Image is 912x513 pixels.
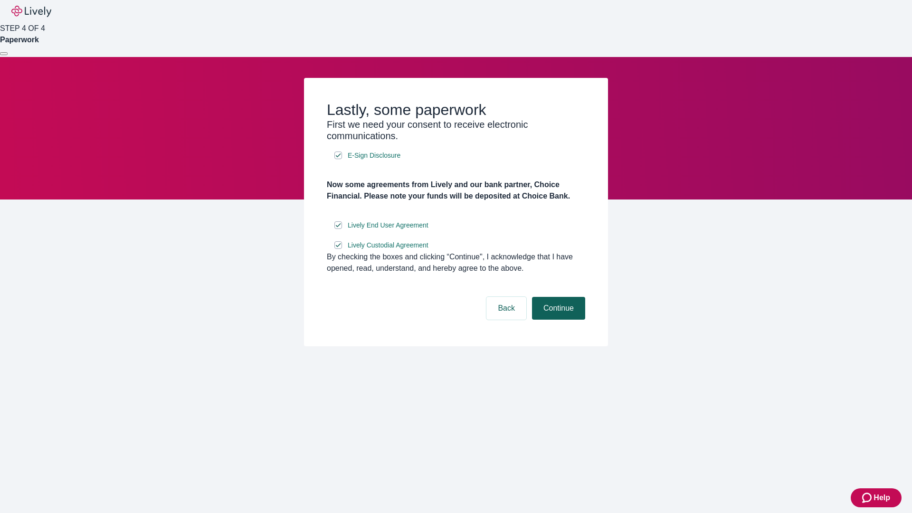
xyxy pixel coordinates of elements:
h2: Lastly, some paperwork [327,101,585,119]
div: By checking the boxes and clicking “Continue", I acknowledge that I have opened, read, understand... [327,251,585,274]
button: Zendesk support iconHelp [851,488,902,507]
span: E-Sign Disclosure [348,151,400,161]
img: Lively [11,6,51,17]
span: Help [874,492,890,503]
span: Lively End User Agreement [348,220,428,230]
h4: Now some agreements from Lively and our bank partner, Choice Financial. Please note your funds wi... [327,179,585,202]
h3: First we need your consent to receive electronic communications. [327,119,585,142]
span: Lively Custodial Agreement [348,240,428,250]
a: e-sign disclosure document [346,150,402,161]
a: e-sign disclosure document [346,219,430,231]
svg: Zendesk support icon [862,492,874,503]
a: e-sign disclosure document [346,239,430,251]
button: Back [486,297,526,320]
button: Continue [532,297,585,320]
